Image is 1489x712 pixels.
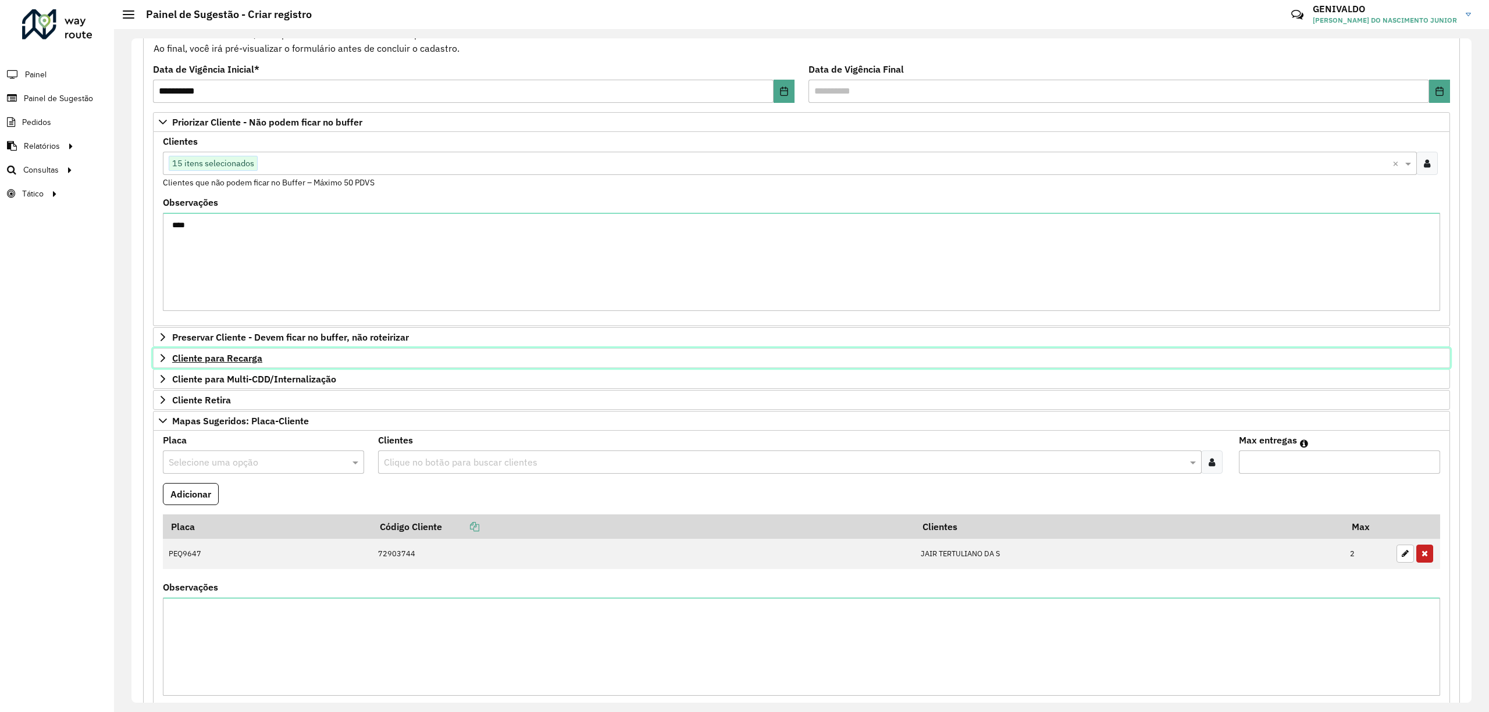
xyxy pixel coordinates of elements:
[172,117,362,127] span: Priorizar Cliente - Não podem ficar no buffer
[163,177,375,188] small: Clientes que não podem ficar no Buffer – Máximo 50 PDVS
[134,8,312,21] h2: Painel de Sugestão - Criar registro
[153,348,1450,368] a: Cliente para Recarga
[172,416,309,425] span: Mapas Sugeridos: Placa-Cliente
[378,433,413,447] label: Clientes
[1239,433,1297,447] label: Max entregas
[1313,15,1457,26] span: [PERSON_NAME] DO NASCIMENTO JUNIOR
[372,514,915,539] th: Código Cliente
[153,132,1450,326] div: Priorizar Cliente - Não podem ficar no buffer
[774,80,795,103] button: Choose Date
[24,92,93,105] span: Painel de Sugestão
[1285,2,1310,27] a: Contato Rápido
[163,134,198,148] label: Clientes
[1429,80,1450,103] button: Choose Date
[442,521,479,532] a: Copiar
[163,580,218,594] label: Observações
[172,332,409,342] span: Preservar Cliente - Devem ficar no buffer, não roteirizar
[372,539,915,569] td: 72903744
[23,164,59,176] span: Consultas
[169,156,257,170] span: 15 itens selecionados
[22,188,44,200] span: Tático
[1344,539,1391,569] td: 2
[163,433,187,447] label: Placa
[153,390,1450,410] a: Cliente Retira
[1344,514,1391,539] th: Max
[172,395,231,405] span: Cliente Retira
[163,514,372,539] th: Placa
[914,539,1344,569] td: JAIR TERTULIANO DA S
[153,327,1450,347] a: Preservar Cliente - Devem ficar no buffer, não roteirizar
[153,431,1450,711] div: Mapas Sugeridos: Placa-Cliente
[1300,439,1308,448] em: Máximo de clientes que serão colocados na mesma rota com os clientes informados
[153,411,1450,431] a: Mapas Sugeridos: Placa-Cliente
[24,140,60,152] span: Relatórios
[25,69,47,81] span: Painel
[163,483,219,505] button: Adicionar
[172,353,262,363] span: Cliente para Recarga
[153,112,1450,132] a: Priorizar Cliente - Não podem ficar no buffer
[153,62,259,76] label: Data de Vigência Inicial
[1313,3,1457,15] h3: GENIVALDO
[172,374,336,384] span: Cliente para Multi-CDD/Internalização
[808,62,904,76] label: Data de Vigência Final
[22,116,51,128] span: Pedidos
[163,195,218,209] label: Observações
[163,539,372,569] td: PEQ9647
[914,514,1344,539] th: Clientes
[153,369,1450,389] a: Cliente para Multi-CDD/Internalização
[1392,156,1402,170] span: Clear all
